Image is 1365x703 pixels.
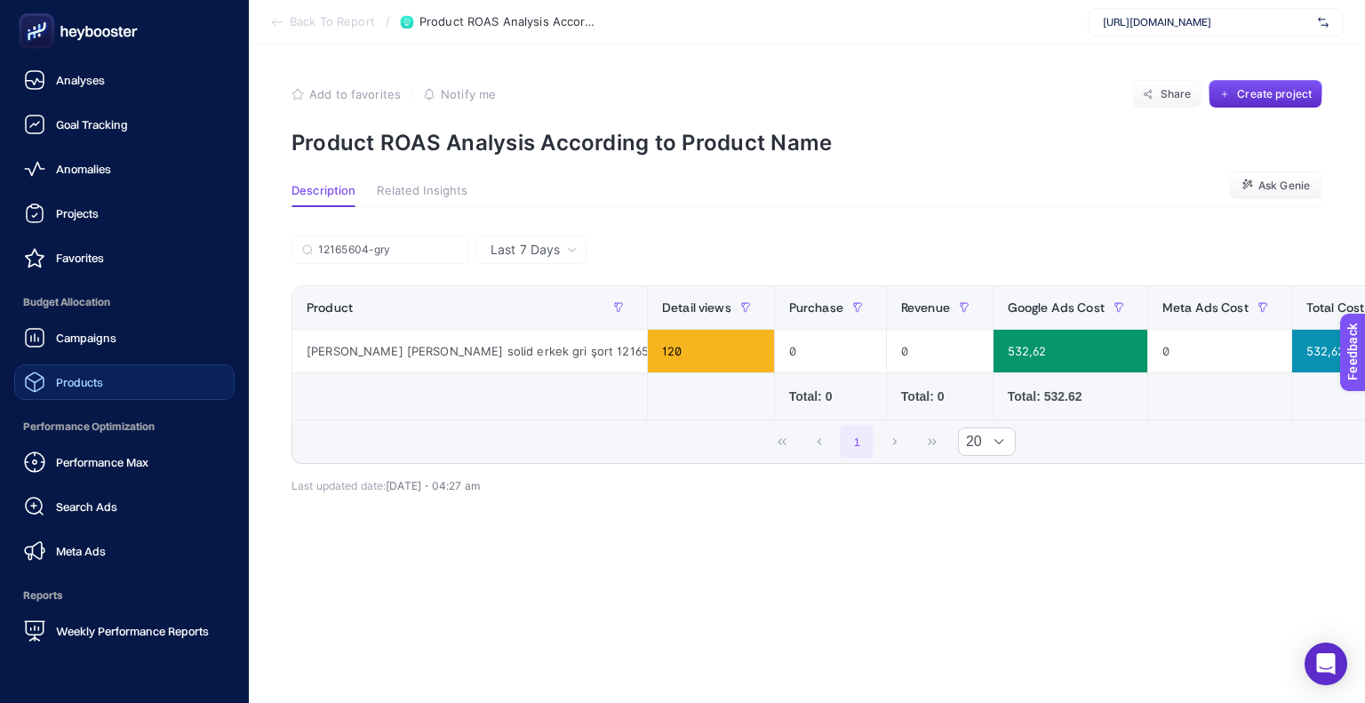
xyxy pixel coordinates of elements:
[1161,87,1192,101] span: Share
[14,533,235,569] a: Meta Ads
[386,479,480,492] span: [DATE]・04:27 am
[14,578,235,613] span: Reports
[56,73,105,87] span: Analyses
[56,455,148,469] span: Performance Max
[290,15,375,29] span: Back To Report
[56,544,106,558] span: Meta Ads
[14,364,235,400] a: Products
[14,240,235,276] a: Favorites
[14,151,235,187] a: Anomalies
[14,409,235,444] span: Performance Optimization
[14,489,235,524] a: Search Ads
[309,87,401,101] span: Add to favorites
[291,479,386,492] span: Last updated date:
[419,15,597,29] span: Product ROAS Analysis According to Product Name
[14,62,235,98] a: Analyses
[14,107,235,142] a: Goal Tracking
[789,300,843,315] span: Purchase
[1008,387,1133,405] div: Total: 532.62
[1229,172,1322,200] button: Ask Genie
[1162,300,1249,315] span: Meta Ads Cost
[662,300,731,315] span: Detail views
[1148,330,1291,372] div: 0
[1103,15,1311,29] span: [URL][DOMAIN_NAME]
[56,117,128,132] span: Goal Tracking
[441,87,496,101] span: Notify me
[291,87,401,101] button: Add to favorites
[1209,80,1322,108] button: Create project
[56,251,104,265] span: Favorites
[994,330,1147,372] div: 532,62
[1008,300,1105,315] span: Google Ads Cost
[14,196,235,231] a: Projects
[56,331,116,345] span: Campaigns
[377,184,467,198] span: Related Insights
[14,320,235,355] a: Campaigns
[292,330,647,372] div: [PERSON_NAME] [PERSON_NAME] solid erkek gri şort 12165604-gry
[56,206,99,220] span: Projects
[11,5,68,20] span: Feedback
[291,184,355,198] span: Description
[14,284,235,320] span: Budget Allocation
[56,162,111,176] span: Anomalies
[840,425,874,459] button: 1
[1132,80,1201,108] button: Share
[14,613,235,649] a: Weekly Performance Reports
[775,330,886,372] div: 0
[307,300,353,315] span: Product
[318,244,459,257] input: Search
[901,387,978,405] div: Total: 0
[1237,87,1312,101] span: Create project
[291,130,1322,156] p: Product ROAS Analysis According to Product Name
[901,300,950,315] span: Revenue
[887,330,993,372] div: 0
[789,387,872,405] div: Total: 0
[377,184,467,207] button: Related Insights
[491,241,560,259] span: Last 7 Days
[959,428,982,455] span: Rows per page
[1318,13,1329,31] img: svg%3e
[56,624,209,638] span: Weekly Performance Reports
[56,375,103,389] span: Products
[386,14,390,28] span: /
[1258,179,1310,193] span: Ask Genie
[291,184,355,207] button: Description
[56,499,117,514] span: Search Ads
[14,444,235,480] a: Performance Max
[1305,643,1347,685] div: Open Intercom Messenger
[423,87,496,101] button: Notify me
[648,330,774,372] div: 120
